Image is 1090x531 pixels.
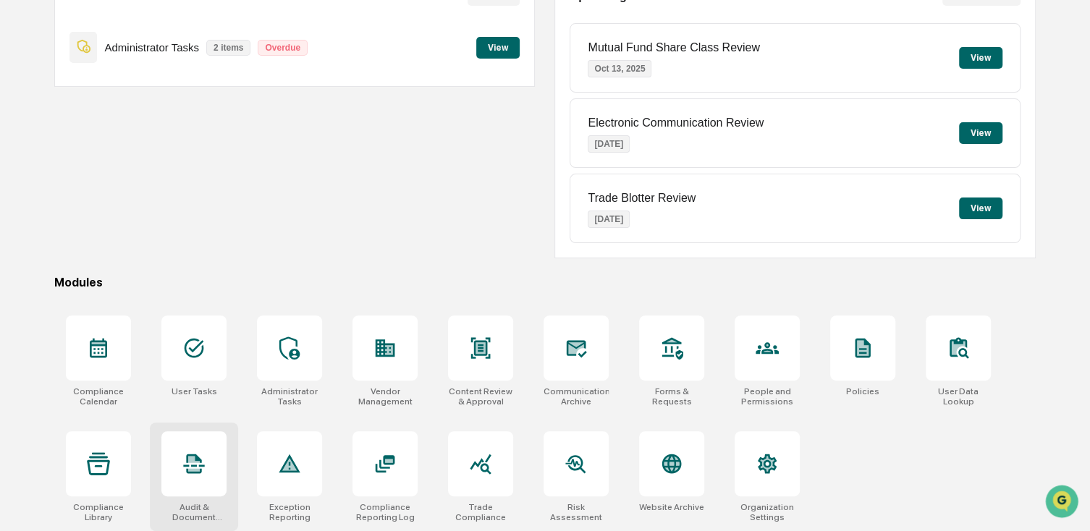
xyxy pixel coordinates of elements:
[476,40,520,54] a: View
[9,204,97,230] a: 🔎Data Lookup
[206,40,250,56] p: 2 items
[104,41,199,54] p: Administrator Tasks
[246,115,263,132] button: Start new chat
[544,502,609,522] div: Risk Assessment
[588,60,651,77] p: Oct 13, 2025
[105,184,117,195] div: 🗄️
[54,276,1035,289] div: Modules
[1044,483,1083,522] iframe: Open customer support
[66,386,131,407] div: Compliance Calendar
[959,122,1002,144] button: View
[959,197,1002,219] button: View
[49,111,237,125] div: Start new chat
[926,386,991,407] div: User Data Lookup
[959,47,1002,69] button: View
[257,386,322,407] div: Administrator Tasks
[257,502,322,522] div: Exception Reporting
[735,502,800,522] div: Organization Settings
[49,125,183,137] div: We're available if you need us!
[29,182,93,197] span: Preclearance
[14,30,263,54] p: How can we help?
[14,184,26,195] div: 🖐️
[544,386,609,407] div: Communications Archive
[102,245,175,256] a: Powered byPylon
[258,40,308,56] p: Overdue
[448,386,513,407] div: Content Review & Approval
[639,386,704,407] div: Forms & Requests
[144,245,175,256] span: Pylon
[352,502,418,522] div: Compliance Reporting Log
[66,502,131,522] div: Compliance Library
[172,386,217,396] div: User Tasks
[161,502,227,522] div: Audit & Document Logs
[588,192,696,205] p: Trade Blotter Review
[99,177,185,203] a: 🗄️Attestations
[119,182,179,197] span: Attestations
[588,116,764,129] p: Electronic Communication Review
[9,177,99,203] a: 🖐️Preclearance
[588,135,630,153] p: [DATE]
[448,502,513,522] div: Trade Compliance
[14,211,26,223] div: 🔎
[476,37,520,59] button: View
[639,502,704,512] div: Website Archive
[352,386,418,407] div: Vendor Management
[588,41,759,54] p: Mutual Fund Share Class Review
[735,386,800,407] div: People and Permissions
[846,386,879,396] div: Policies
[29,210,91,224] span: Data Lookup
[14,111,41,137] img: 1746055101610-c473b297-6a78-478c-a979-82029cc54cd1
[588,211,630,228] p: [DATE]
